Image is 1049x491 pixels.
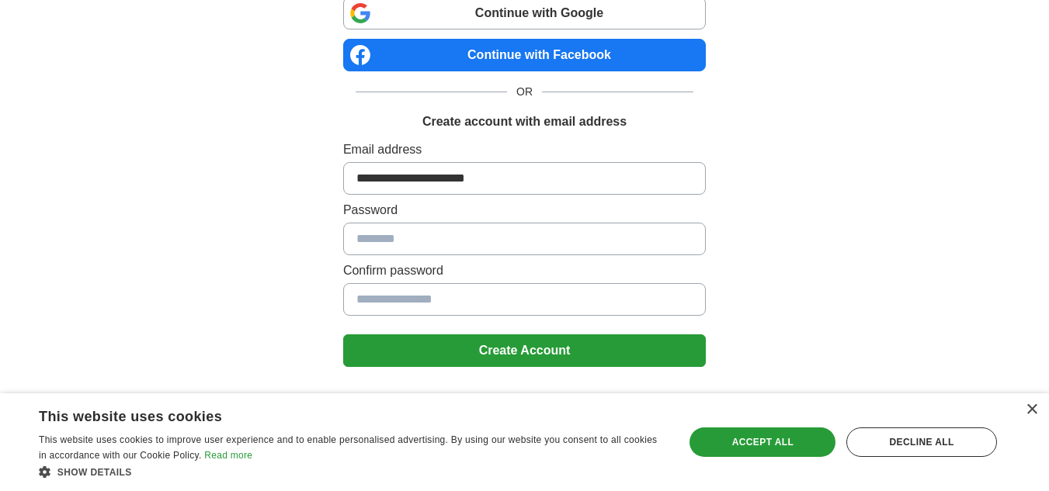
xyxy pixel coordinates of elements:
[468,392,581,408] span: Already registered?
[39,464,665,479] div: Show details
[343,261,706,280] label: Confirm password
[507,84,542,100] span: OR
[422,112,627,131] h1: Create account with email address
[343,201,706,220] label: Password
[689,427,835,457] div: Accept all
[39,403,627,426] div: This website uses cookies
[57,467,132,478] span: Show details
[1026,404,1037,416] div: Close
[343,39,706,71] a: Continue with Facebook
[343,140,706,159] label: Email address
[204,450,252,461] a: Read more, opens a new window
[846,427,997,457] div: Decline all
[343,334,706,367] button: Create Account
[39,434,657,461] span: This website uses cookies to improve user experience and to enable personalised advertising. By u...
